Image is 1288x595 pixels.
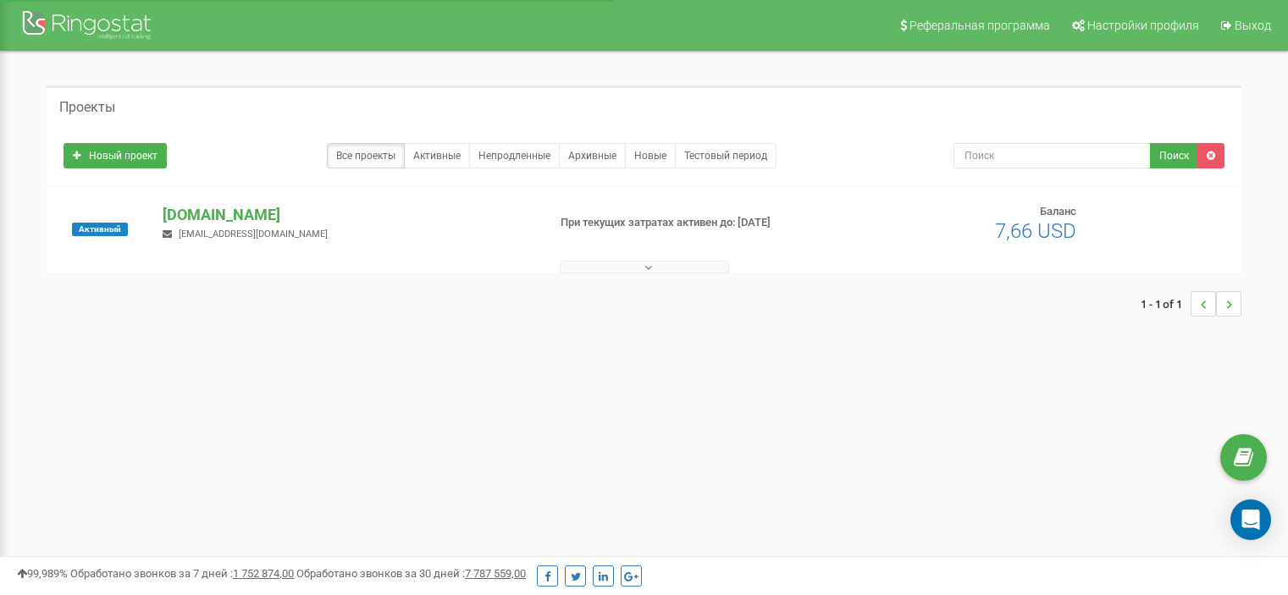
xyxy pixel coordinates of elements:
a: Активные [404,143,470,168]
span: 99,989% [17,567,68,580]
div: Open Intercom Messenger [1230,499,1271,540]
a: Архивные [559,143,626,168]
h5: Проекты [59,100,115,115]
a: Новые [625,143,676,168]
span: 1 - 1 of 1 [1141,291,1191,317]
p: При текущих затратах активен до: [DATE] [561,215,832,231]
span: Обработано звонков за 7 дней : [70,567,294,580]
u: 1 752 874,00 [233,567,294,580]
button: Поиск [1150,143,1198,168]
span: Реферальная программа [909,19,1050,32]
span: Обработано звонков за 30 дней : [296,567,526,580]
span: Настройки профиля [1087,19,1199,32]
p: [DOMAIN_NAME] [163,204,533,226]
span: Выход [1235,19,1271,32]
u: 7 787 559,00 [465,567,526,580]
a: Все проекты [327,143,405,168]
span: Активный [72,223,128,236]
a: Непродленные [469,143,560,168]
a: Новый проект [64,143,167,168]
nav: ... [1141,274,1241,333]
span: Баланс [1040,205,1076,218]
input: Поиск [954,143,1151,168]
span: [EMAIL_ADDRESS][DOMAIN_NAME] [179,229,328,240]
a: Тестовый период [675,143,777,168]
span: 7,66 USD [995,219,1076,243]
